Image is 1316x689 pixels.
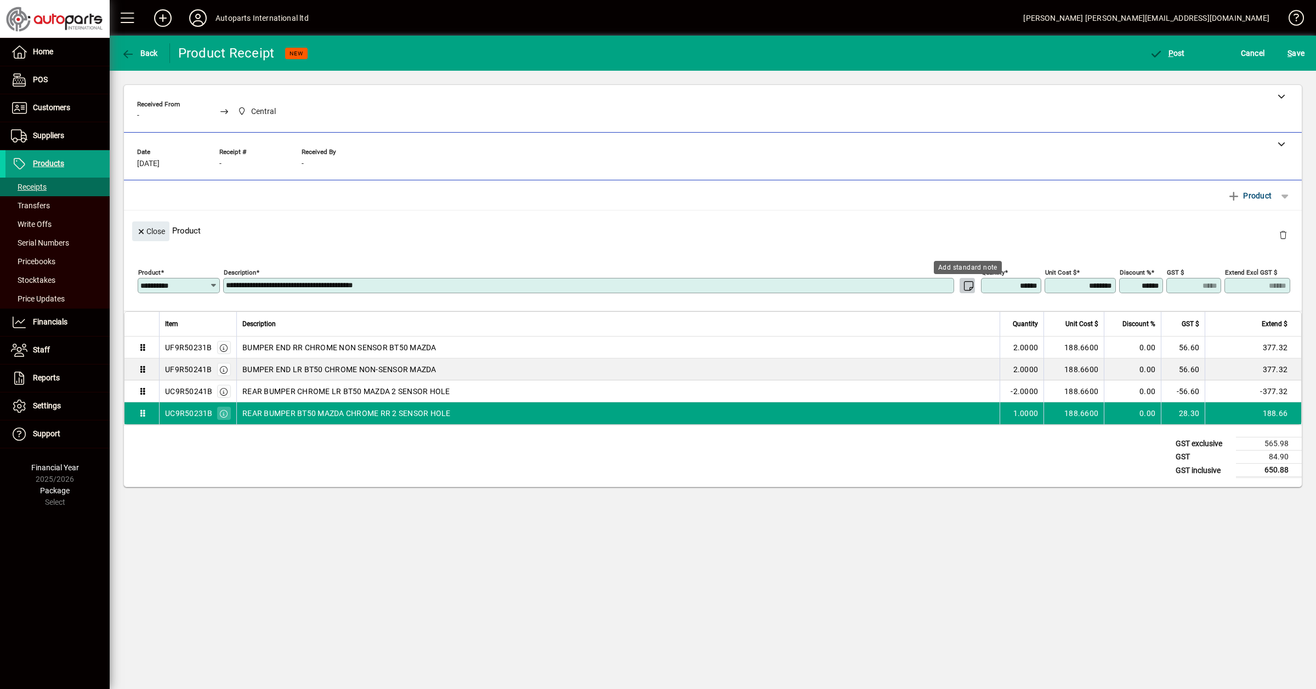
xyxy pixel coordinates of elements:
[1205,402,1301,424] td: 188.66
[1205,358,1301,380] td: 377.32
[235,105,281,118] span: Central
[302,160,304,168] span: -
[1238,43,1268,63] button: Cancel
[1167,269,1184,276] mat-label: GST $
[124,210,1302,250] div: Product
[1161,358,1205,380] td: 56.60
[137,111,139,120] span: -
[5,196,110,215] a: Transfers
[1205,380,1301,402] td: -377.32
[5,252,110,271] a: Pricebooks
[33,47,53,56] span: Home
[145,8,180,28] button: Add
[1287,49,1292,58] span: S
[5,66,110,94] a: POS
[5,289,110,308] a: Price Updates
[215,9,309,27] div: Autoparts International ltd
[1161,402,1205,424] td: 28.30
[236,337,1000,358] td: BUMPER END RR CHROME NON SENSOR BT50 MAZDA
[1161,337,1205,358] td: 56.60
[219,160,222,168] span: -
[5,122,110,150] a: Suppliers
[11,276,55,284] span: Stocktakes
[1161,380,1205,402] td: -56.60
[178,44,275,62] div: Product Receipt
[1241,44,1265,62] span: Cancel
[236,380,1000,402] td: REAR BUMPER CHROME LR BT50 MAZDA 2 SENSOR HOLE
[40,486,70,495] span: Package
[1236,437,1302,451] td: 565.98
[251,106,276,117] span: Central
[1122,318,1155,330] span: Discount %
[1280,2,1302,38] a: Knowledge Base
[33,317,67,326] span: Financials
[1064,386,1098,397] span: 188.6600
[5,215,110,234] a: Write Offs
[5,94,110,122] a: Customers
[33,373,60,382] span: Reports
[11,257,55,266] span: Pricebooks
[1065,318,1098,330] span: Unit Cost $
[1287,44,1304,62] span: ave
[33,159,64,168] span: Products
[1064,408,1098,419] span: 188.6600
[1045,269,1076,276] mat-label: Unit Cost $
[5,365,110,392] a: Reports
[11,201,50,210] span: Transfers
[1064,364,1098,375] span: 188.6600
[1000,358,1043,380] td: 2.0000
[129,226,172,236] app-page-header-button: Close
[165,386,213,397] div: UC9R50241B
[33,345,50,354] span: Staff
[33,401,61,410] span: Settings
[242,318,276,330] span: Description
[31,463,79,472] span: Financial Year
[5,38,110,66] a: Home
[1023,9,1269,27] div: [PERSON_NAME] [PERSON_NAME][EMAIL_ADDRESS][DOMAIN_NAME]
[1270,221,1296,248] button: Delete
[1168,49,1173,58] span: P
[5,178,110,196] a: Receipts
[1104,358,1161,380] td: 0.00
[5,420,110,448] a: Support
[1000,380,1043,402] td: -2.0000
[1170,464,1236,477] td: GST inclusive
[1104,380,1161,402] td: 0.00
[1104,337,1161,358] td: 0.00
[11,183,47,191] span: Receipts
[5,337,110,364] a: Staff
[1285,43,1307,63] button: Save
[165,342,212,353] div: UF9R50231B
[224,269,256,276] mat-label: Description
[118,43,161,63] button: Back
[1013,318,1038,330] span: Quantity
[5,392,110,420] a: Settings
[11,220,52,229] span: Write Offs
[1000,402,1043,424] td: 1.0000
[1104,402,1161,424] td: 0.00
[165,318,178,330] span: Item
[1227,187,1272,204] span: Product
[110,43,170,63] app-page-header-button: Back
[33,429,60,438] span: Support
[33,131,64,140] span: Suppliers
[1170,451,1236,464] td: GST
[236,358,1000,380] td: BUMPER END LR BT50 CHROME NON-SENSOR MAZDA
[1225,269,1277,276] mat-label: Extend excl GST $
[165,408,213,419] div: UC9R50231B
[11,238,69,247] span: Serial Numbers
[1149,49,1185,58] span: ost
[1270,230,1296,240] app-page-header-button: Delete
[1262,318,1287,330] span: Extend $
[1236,464,1302,477] td: 650.88
[137,160,160,168] span: [DATE]
[236,402,1000,424] td: REAR BUMPER BT50 MAZDA CHROME RR 2 SENSOR HOLE
[33,103,70,112] span: Customers
[138,269,161,276] mat-label: Product
[1120,269,1151,276] mat-label: Discount %
[1064,342,1098,353] span: 188.6600
[1205,337,1301,358] td: 377.32
[934,261,1002,274] div: Add standard note
[11,294,65,303] span: Price Updates
[1236,451,1302,464] td: 84.90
